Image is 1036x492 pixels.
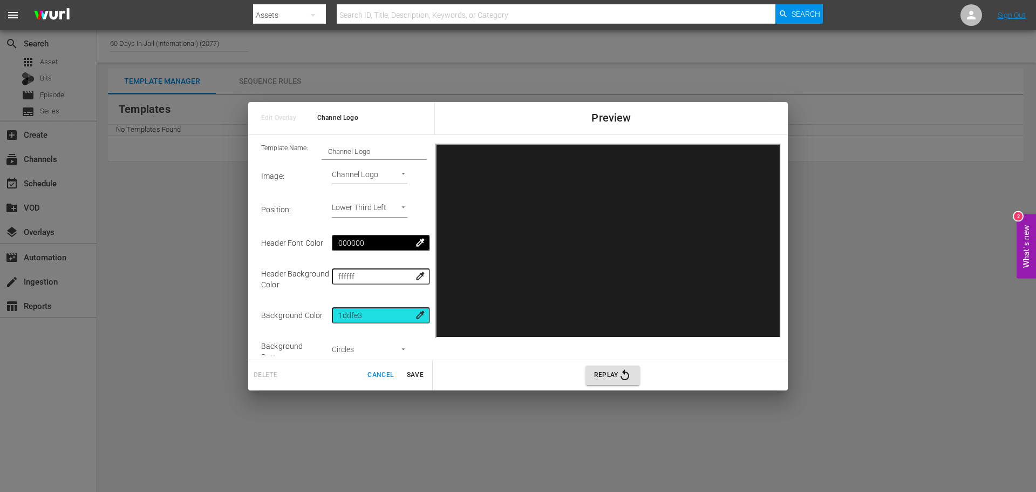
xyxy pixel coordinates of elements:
div: 2 [1014,212,1023,220]
span: Edit Overlay [261,112,301,124]
td: Header Background Color [261,260,332,299]
div: Circles [332,343,407,360]
td: Image : [261,160,332,193]
button: Cancel [363,366,398,384]
span: Channel Logo [317,112,438,124]
button: Replay [585,366,640,385]
img: ans4CAIJ8jUAAAAAAAAAAAAAAAAAAAAAAAAgQb4GAAAAAAAAAAAAAAAAAAAAAAAAJMjXAAAAAAAAAAAAAAAAAAAAAAAAgAT5G... [26,3,78,28]
td: Position : [261,193,332,226]
span: colorize [415,309,426,320]
span: Preview [591,112,631,124]
button: Save [398,366,432,384]
button: Open Feedback Widget [1017,214,1036,278]
td: Header Font Color [261,226,332,260]
div: Lower Third Left [332,201,407,218]
span: Replay [594,369,631,382]
td: Background Color [261,299,332,332]
span: Search [792,4,820,24]
span: colorize [415,237,426,248]
span: Cancel [367,369,393,381]
td: Background Pattern : [261,332,332,371]
span: colorize [415,271,426,281]
span: Template Name: [261,144,308,160]
span: menu [6,9,19,22]
div: Channel Logo [332,169,407,185]
span: Save [402,369,428,381]
a: Sign Out [998,11,1026,19]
